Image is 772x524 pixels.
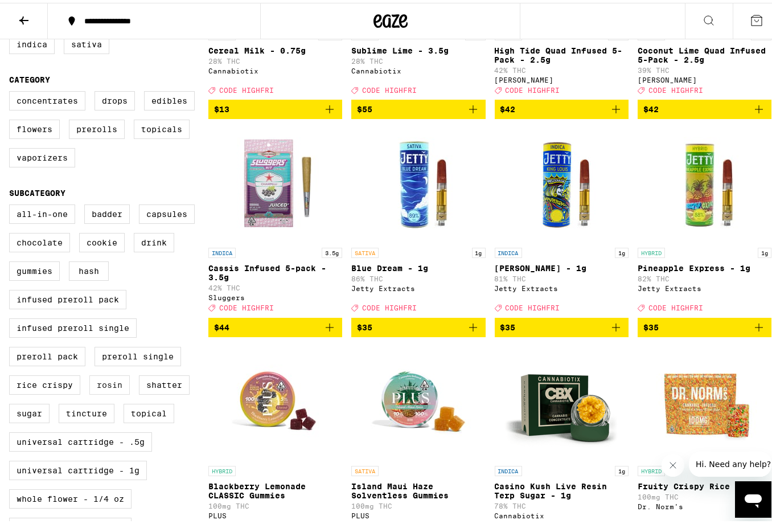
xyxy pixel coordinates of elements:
[208,125,342,314] a: Open page for Cassis Infused 5-pack - 3.5g from Sluggers
[64,32,109,51] label: Sativa
[9,72,50,81] legend: Category
[351,43,485,52] p: Sublime Lime - 3.5g
[351,245,379,255] p: SATIVA
[219,343,332,457] img: PLUS - Blackberry Lemonade CLASSIC Gummies
[69,117,125,136] label: Prerolls
[495,479,629,497] p: Casino Kush Live Resin Terp Sugar - 1g
[495,509,629,517] div: Cannabiotix
[208,500,342,507] p: 100mg THC
[504,125,618,239] img: Jetty Extracts - King Louis - 1g
[662,451,684,474] iframe: Close message
[351,64,485,72] div: Cannabiotix
[351,125,485,314] a: Open page for Blue Dream - 1g from Jetty Extracts
[357,102,372,111] span: $55
[362,302,417,309] span: CODE HIGHFRI
[351,97,485,116] button: Add to bag
[9,117,60,136] label: Flowers
[643,102,659,111] span: $42
[79,230,125,249] label: Cookie
[495,125,629,314] a: Open page for King Louis - 1g from Jetty Extracts
[638,43,771,62] p: Coconut Lime Quad Infused 5-Pack - 2.5g
[84,202,130,221] label: Badder
[208,291,342,298] div: Sluggers
[208,55,342,62] p: 28% THC
[95,344,181,363] label: Preroll Single
[647,125,761,239] img: Jetty Extracts - Pineapple Express - 1g
[735,478,771,515] iframe: Button to launch messaging window
[9,259,60,278] label: Gummies
[351,509,485,517] div: PLUS
[351,500,485,507] p: 100mg THC
[9,344,85,363] label: Preroll Pack
[638,463,665,473] p: HYBRID
[615,463,629,473] p: 1g
[351,261,485,270] p: Blue Dream - 1g
[495,245,522,255] p: INDICA
[208,463,236,473] p: HYBRID
[322,245,342,255] p: 3.5g
[9,458,147,477] label: Universal Cartridge - 1g
[495,500,629,507] p: 78% THC
[362,84,417,91] span: CODE HIGHFRI
[638,245,665,255] p: HYBRID
[214,320,229,329] span: $44
[638,64,771,71] p: 39% THC
[9,88,85,108] label: Concentrates
[208,245,236,255] p: INDICA
[59,401,114,420] label: Tincture
[9,202,75,221] label: All-In-One
[351,55,485,62] p: 28% THC
[500,102,516,111] span: $42
[648,302,703,309] span: CODE HIGHFRI
[362,343,475,457] img: PLUS - Island Maui Haze Solventless Gummies
[351,282,485,289] div: Jetty Extracts
[506,302,560,309] span: CODE HIGHFRI
[208,281,342,289] p: 42% THC
[134,117,190,136] label: Topicals
[495,73,629,81] div: [PERSON_NAME]
[124,401,174,420] label: Topical
[139,372,190,392] label: Shatter
[219,84,274,91] span: CODE HIGHFRI
[638,261,771,270] p: Pineapple Express - 1g
[9,145,75,165] label: Vaporizers
[495,261,629,270] p: [PERSON_NAME] - 1g
[615,245,629,255] p: 1g
[9,372,80,392] label: Rice Crispy
[495,315,629,334] button: Add to bag
[69,259,109,278] label: Hash
[351,479,485,497] p: Island Maui Haze Solventless Gummies
[638,97,771,116] button: Add to bag
[144,88,195,108] label: Edibles
[647,343,761,457] img: Dr. Norm's - Fruity Crispy Rice Bar
[495,272,629,280] p: 81% THC
[208,43,342,52] p: Cereal Milk - 0.75g
[351,463,379,473] p: SATIVA
[9,230,70,249] label: Chocolate
[9,401,50,420] label: Sugar
[208,261,342,279] p: Cassis Infused 5-pack - 3.5g
[648,84,703,91] span: CODE HIGHFRI
[638,73,771,81] div: [PERSON_NAME]
[208,509,342,517] div: PLUS
[134,230,174,249] label: Drink
[219,302,274,309] span: CODE HIGHFRI
[638,479,771,488] p: Fruity Crispy Rice Bar
[495,97,629,116] button: Add to bag
[208,479,342,497] p: Blackberry Lemonade CLASSIC Gummies
[362,125,475,239] img: Jetty Extracts - Blue Dream - 1g
[208,64,342,72] div: Cannabiotix
[504,343,618,457] img: Cannabiotix - Casino Kush Live Resin Terp Sugar - 1g
[9,186,65,195] legend: Subcategory
[638,315,771,334] button: Add to bag
[689,449,771,474] iframe: Message from company
[495,282,629,289] div: Jetty Extracts
[638,125,771,314] a: Open page for Pineapple Express - 1g from Jetty Extracts
[9,486,132,506] label: Whole Flower - 1/4 oz
[357,320,372,329] span: $35
[351,315,485,334] button: Add to bag
[9,287,126,306] label: Infused Preroll Pack
[95,88,135,108] label: Drops
[495,64,629,71] p: 42% THC
[500,320,516,329] span: $35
